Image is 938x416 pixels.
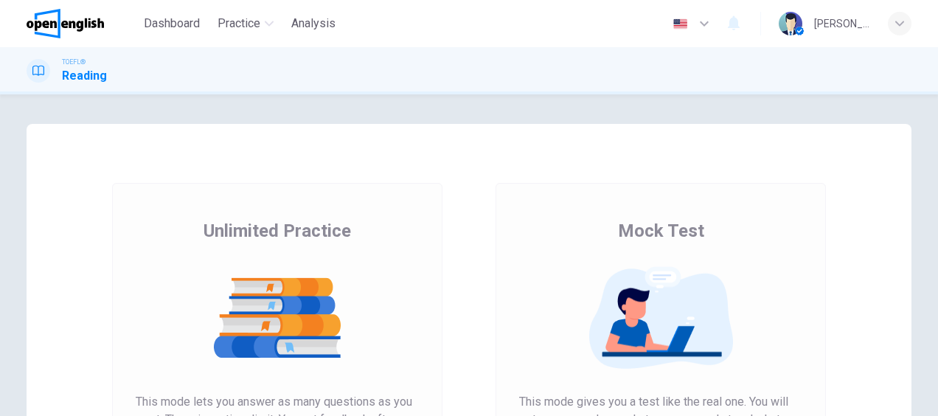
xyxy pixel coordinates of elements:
[218,15,260,32] span: Practice
[291,15,336,32] span: Analysis
[779,12,802,35] img: Profile picture
[204,219,351,243] span: Unlimited Practice
[138,10,206,37] button: Dashboard
[212,10,279,37] button: Practice
[62,67,107,85] h1: Reading
[814,15,870,32] div: [PERSON_NAME]
[27,9,138,38] a: OpenEnglish logo
[27,9,104,38] img: OpenEnglish logo
[285,10,341,37] button: Analysis
[144,15,200,32] span: Dashboard
[671,18,689,30] img: en
[618,219,704,243] span: Mock Test
[62,57,86,67] span: TOEFL®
